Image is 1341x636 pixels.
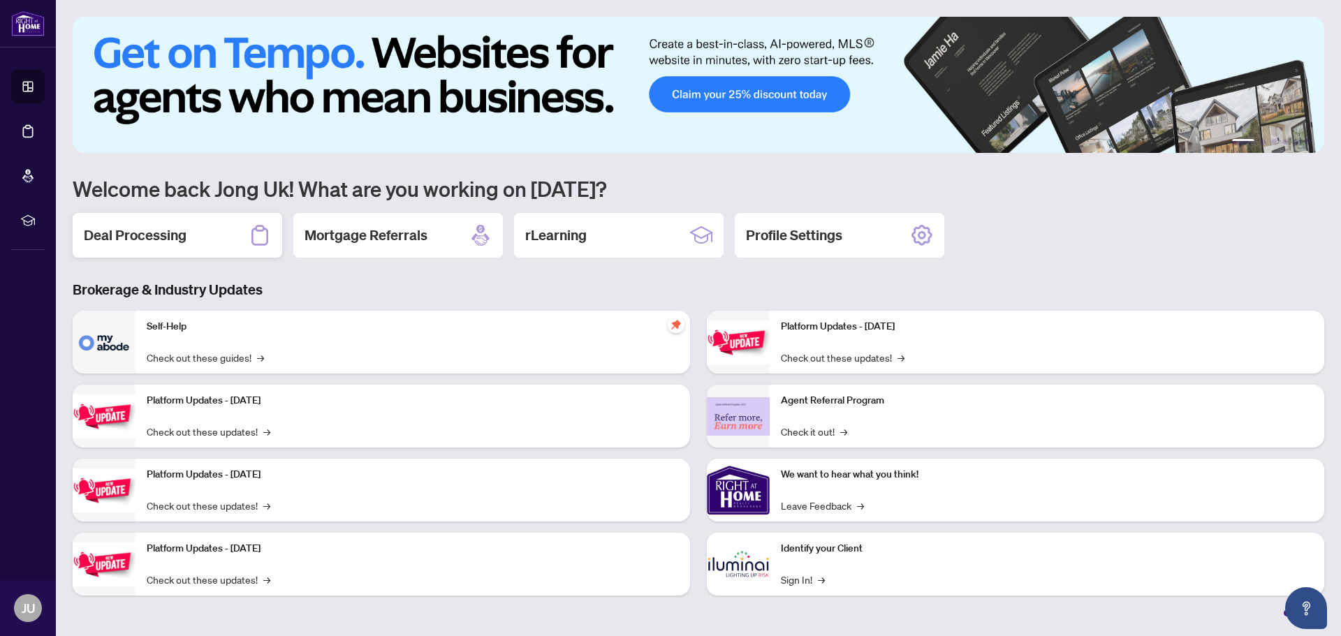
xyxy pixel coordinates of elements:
[707,459,770,522] img: We want to hear what you think!
[73,394,135,438] img: Platform Updates - September 16, 2025
[1285,587,1327,629] button: Open asap
[1232,139,1254,145] button: 1
[305,225,427,245] h2: Mortgage Referrals
[73,542,135,586] img: Platform Updates - July 8, 2025
[73,280,1324,299] h3: Brokerage & Industry Updates
[263,498,270,513] span: →
[707,533,770,596] img: Identify your Client
[1305,139,1310,145] button: 6
[257,350,264,365] span: →
[147,424,270,439] a: Check out these updates!→
[147,467,679,482] p: Platform Updates - [DATE]
[781,393,1313,408] p: Agent Referral Program
[147,498,270,513] a: Check out these updates!→
[781,498,864,513] a: Leave Feedback→
[73,175,1324,202] h1: Welcome back Jong Uk! What are you working on [DATE]?
[147,350,264,365] a: Check out these guides!→
[897,350,904,365] span: →
[818,572,825,587] span: →
[857,498,864,513] span: →
[746,225,842,245] h2: Profile Settings
[1294,139,1299,145] button: 5
[263,424,270,439] span: →
[73,311,135,374] img: Self-Help
[781,319,1313,334] p: Platform Updates - [DATE]
[147,393,679,408] p: Platform Updates - [DATE]
[84,225,186,245] h2: Deal Processing
[147,572,270,587] a: Check out these updates!→
[781,350,904,365] a: Check out these updates!→
[781,424,847,439] a: Check it out!→
[147,541,679,556] p: Platform Updates - [DATE]
[781,541,1313,556] p: Identify your Client
[147,319,679,334] p: Self-Help
[840,424,847,439] span: →
[781,572,825,587] a: Sign In!→
[707,397,770,436] img: Agent Referral Program
[781,467,1313,482] p: We want to hear what you think!
[707,320,770,364] img: Platform Updates - June 23, 2025
[668,316,684,333] span: pushpin
[525,225,587,245] h2: rLearning
[263,572,270,587] span: →
[11,10,45,36] img: logo
[22,598,35,618] span: JU
[1271,139,1277,145] button: 3
[73,17,1324,153] img: Slide 0
[1282,139,1288,145] button: 4
[73,468,135,512] img: Platform Updates - July 21, 2025
[1260,139,1266,145] button: 2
